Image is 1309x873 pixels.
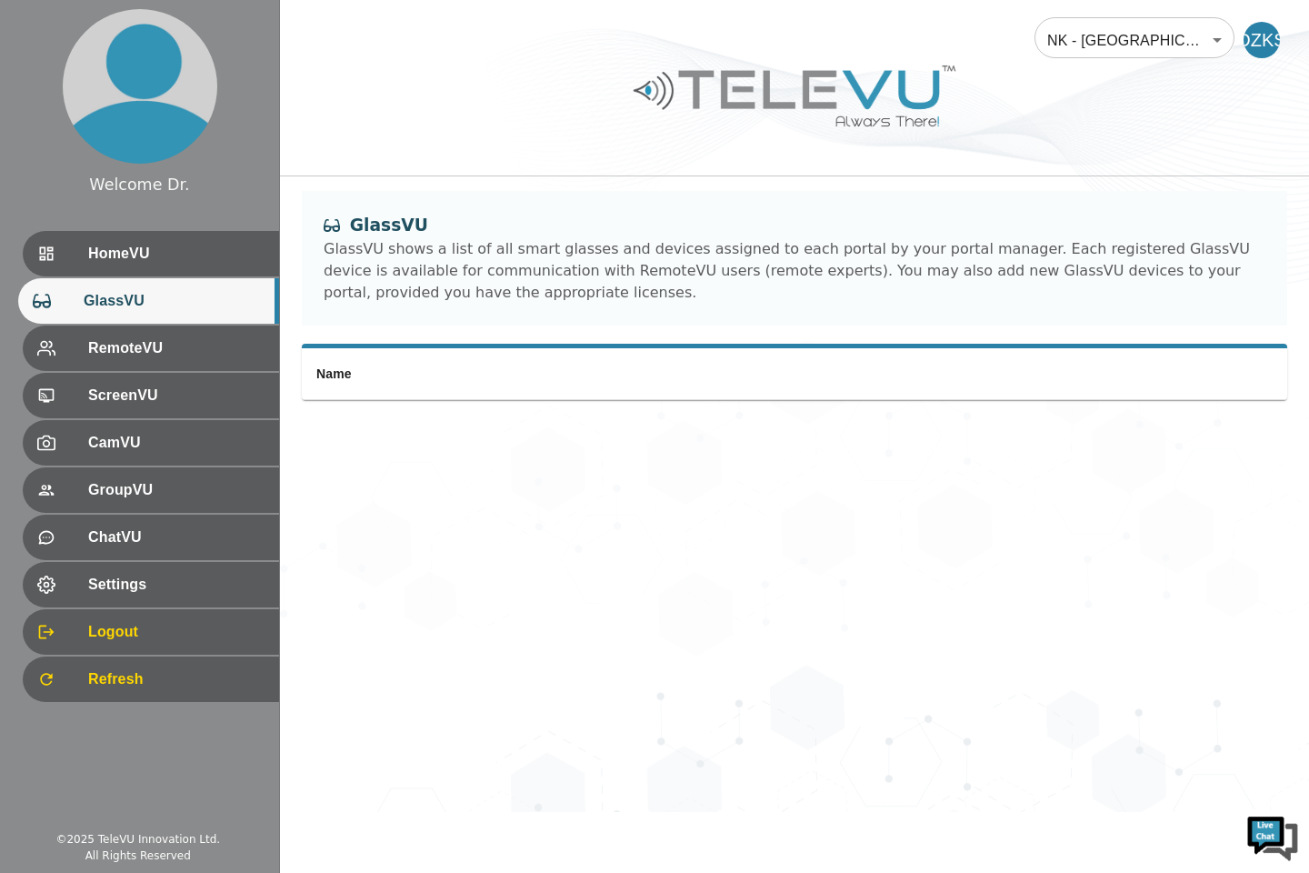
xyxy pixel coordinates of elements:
div: GlassVU shows a list of all smart glasses and devices assigned to each portal by your portal mana... [324,238,1265,304]
div: Chat with us now [95,95,305,119]
div: Logout [23,609,279,655]
span: We're online! [105,229,251,413]
img: Chat Widget [1245,809,1300,864]
span: ScreenVU [88,385,265,406]
div: Minimize live chat window [298,9,342,53]
div: Welcome Dr. [89,173,189,196]
div: GlassVU [324,213,1265,238]
table: simple table [302,348,1287,400]
span: GlassVU [84,290,265,312]
div: CamVU [23,420,279,466]
span: Refresh [88,668,265,690]
span: RemoteVU [88,337,265,359]
textarea: Type your message and hit 'Enter' [9,497,346,560]
span: Settings [88,574,265,596]
div: All Rights Reserved [85,848,191,864]
img: d_736959983_company_1615157101543_736959983 [31,85,76,130]
div: NK - [GEOGRAPHIC_DATA] [1034,15,1234,65]
span: CamVU [88,432,265,454]
div: ChatVU [23,515,279,560]
span: Name [316,366,352,381]
div: DZKS [1244,22,1280,58]
div: GlassVU [18,278,279,324]
div: Settings [23,562,279,607]
div: © 2025 TeleVU Innovation Ltd. [55,831,220,848]
span: GroupVU [88,479,265,501]
div: GroupVU [23,467,279,513]
span: HomeVU [88,243,265,265]
img: profile.png [63,9,217,164]
span: ChatVU [88,527,265,548]
img: Logo [631,58,958,134]
div: RemoteVU [23,326,279,371]
span: Logout [88,621,265,643]
div: Refresh [23,657,279,702]
div: HomeVU [23,231,279,276]
div: ScreenVU [23,373,279,418]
